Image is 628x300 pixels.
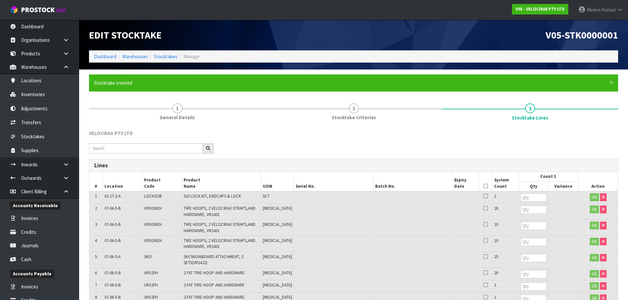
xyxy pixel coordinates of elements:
[122,53,148,60] a: Warehouses
[263,254,292,259] span: [MEDICAL_DATA]
[144,254,151,259] span: SKI3
[263,294,292,300] span: [MEDICAL_DATA]
[592,206,597,212] span: OK
[332,114,376,121] span: Stocktake Criterias
[546,29,618,41] span: V05-STK0000001
[590,222,599,230] button: OK
[144,193,162,199] span: LOCK510E
[95,222,97,227] span: 3
[521,254,547,262] input: Qty
[349,103,359,113] span: 2
[89,172,103,191] th: #
[494,205,498,211] span: 26
[521,222,547,230] input: Qty
[263,193,270,199] span: SCT
[94,80,132,86] span: Stocktake created
[494,254,498,259] span: 25
[184,222,255,233] span: TIRE HOOPS, 2 VELOCIRAX STRAPS,AND HARDWARE, VR1401
[105,294,121,300] span: 07-06-5-B
[184,282,245,288] span: 2 FAT TIRE HOOP AND HARDWARE
[10,202,60,210] span: Accounts Receivable
[144,294,158,300] span: VRX2FH
[105,193,121,199] span: 01-17-2-A
[494,282,496,288] span: 1
[89,130,133,136] span: VELOCIRAX PTY LTD
[494,238,498,243] span: 10
[494,270,498,276] span: 20
[578,172,618,191] th: Action
[105,282,121,288] span: 07-06-5-B
[521,205,547,214] input: Qty
[105,238,121,243] span: 07-04-5-B
[144,222,162,227] span: VRXONEH
[105,222,121,227] span: 07-04-5-B
[184,193,241,199] span: 510 LOCK KIT, ENDCAPS & LOCK
[492,172,519,191] th: System Count
[512,114,548,121] span: Stocktake Lines
[89,143,203,153] input: Search
[144,270,158,276] span: VRX2FH
[261,172,294,191] th: UOM
[592,255,597,260] span: OK
[519,172,578,181] th: Count 1
[94,53,116,60] a: Dashboard
[590,270,599,278] button: OK
[94,162,613,169] h3: Lines
[105,254,121,259] span: 07-06-5-A
[263,205,292,211] span: [MEDICAL_DATA]
[519,181,548,191] th: Qty
[184,238,255,249] span: TIRE HOOPS, 2 VELOCIRAX STRAPS,AND HARDWARE, VR1401
[453,172,479,191] th: Expiry Date
[95,270,97,276] span: 6
[590,254,599,262] button: OK
[160,114,195,121] span: General Details
[144,205,162,211] span: VRXONEH
[521,282,547,290] input: Qty
[89,29,162,41] span: Edit Stocktake
[95,193,97,199] span: 1
[184,294,245,300] span: 2 FAT TIRE HOOP AND HARDWARE
[590,193,599,201] button: OK
[184,254,243,265] span: SKI/SNOWBOARD ATTACHMENT, 3 SETS(VR1422)
[103,172,142,191] th: Location
[105,205,121,211] span: 07-04-5-B
[142,172,182,191] th: Product Code
[525,103,535,113] span: 3
[592,271,597,277] span: OK
[172,103,182,113] span: 1
[548,181,578,191] th: Variance
[592,239,597,244] span: OK
[144,282,158,288] span: VRX2FH
[263,270,292,276] span: [MEDICAL_DATA]
[95,205,97,211] span: 2
[602,7,616,13] span: Kumari
[590,238,599,246] button: OK
[494,193,496,199] span: 1
[373,172,452,191] th: Batch No.
[521,238,547,246] input: Qty
[294,172,373,191] th: Serial No.
[263,238,292,243] span: [MEDICAL_DATA]
[10,6,18,14] img: cube-alt.png
[10,270,54,278] span: Accounts Payable
[144,238,162,243] span: VRXONEH
[516,6,565,12] strong: V05 - VELOCIRAX PTY LTD
[521,270,547,278] input: Qty
[21,6,55,14] span: ProStock
[95,294,97,300] span: 8
[610,78,613,87] span: ×
[494,294,496,300] span: 1
[95,282,97,288] span: 7
[105,270,121,276] span: 07-06-5-B
[95,238,97,243] span: 4
[587,7,601,13] span: Meena
[184,270,245,276] span: 2 FAT TIRE HOOP AND HARDWARE
[154,53,177,60] a: Stocktakes
[56,7,66,14] small: WMS
[590,205,599,213] button: OK
[183,53,199,60] span: Manage
[95,254,97,259] span: 5
[182,172,261,191] th: Product Name
[521,193,547,202] input: Qty
[512,4,568,14] a: V05 - VELOCIRAX PTY LTD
